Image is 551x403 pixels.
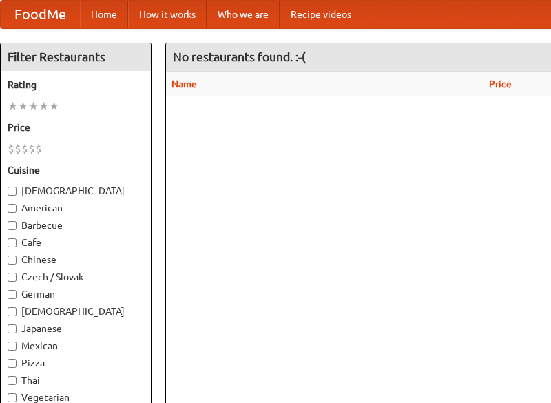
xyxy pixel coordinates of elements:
input: [DEMOGRAPHIC_DATA] [8,187,17,196]
input: Barbecue [8,221,17,230]
input: [DEMOGRAPHIC_DATA] [8,307,17,316]
input: Cafe [8,238,17,247]
li: ★ [28,99,39,114]
h5: Cuisine [8,163,144,177]
li: ★ [8,99,18,114]
label: Pizza [8,356,144,370]
a: Price [489,79,512,90]
label: [DEMOGRAPHIC_DATA] [8,304,144,318]
label: [DEMOGRAPHIC_DATA] [8,184,144,198]
h5: Price [8,121,144,134]
label: Cafe [8,236,144,249]
input: Mexican [8,342,17,351]
input: Japanese [8,324,17,333]
li: $ [8,141,14,156]
input: Czech / Slovak [8,273,17,282]
label: Japanese [8,322,144,335]
li: ★ [49,99,59,114]
a: Name [171,79,197,90]
li: $ [28,141,35,156]
li: $ [21,141,28,156]
input: Pizza [8,359,17,368]
ng-pluralize: No restaurants found. :-( [173,50,306,63]
a: How it works [128,1,207,28]
label: American [8,201,144,215]
input: Thai [8,376,17,385]
h4: Filter Restaurants [1,43,151,71]
label: Thai [8,373,144,387]
li: ★ [18,99,28,114]
li: $ [14,141,21,156]
label: German [8,287,144,301]
li: $ [35,141,42,156]
input: Vegetarian [8,393,17,402]
a: FoodMe [1,1,80,28]
a: Home [80,1,128,28]
a: Who we are [207,1,280,28]
label: Barbecue [8,218,144,232]
label: Mexican [8,339,144,353]
label: Czech / Slovak [8,270,144,284]
li: ★ [39,99,49,114]
label: Chinese [8,253,144,267]
input: American [8,204,17,213]
input: Chinese [8,256,17,265]
a: Recipe videos [280,1,362,28]
input: German [8,290,17,299]
h5: Rating [8,78,144,92]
